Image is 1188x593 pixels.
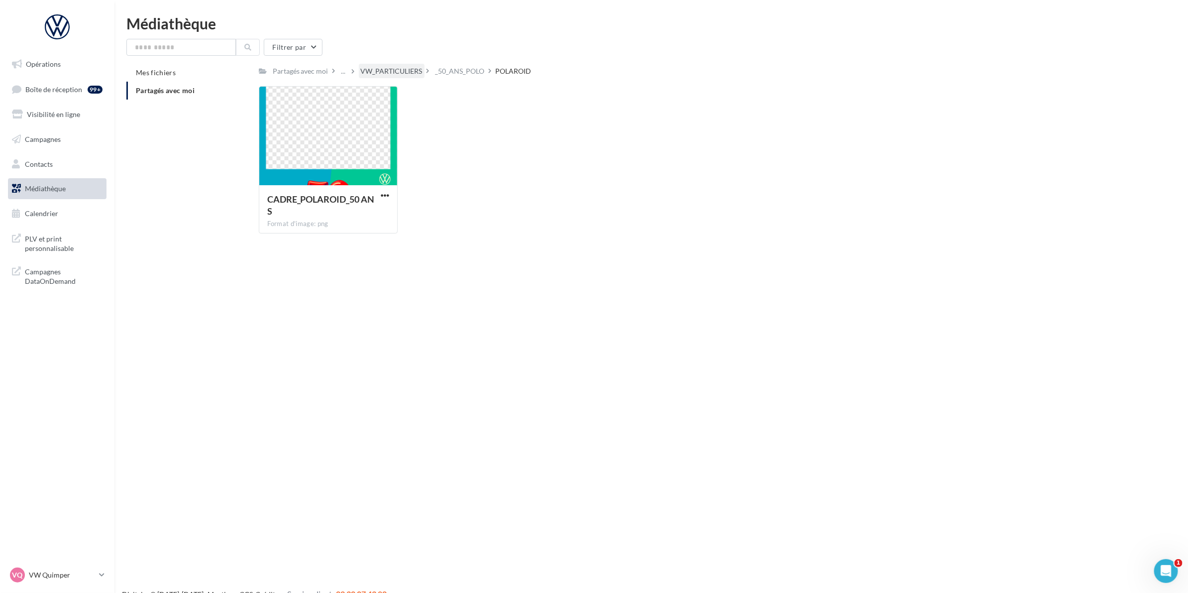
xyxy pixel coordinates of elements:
span: Campagnes DataOnDemand [25,265,103,286]
a: Médiathèque [6,178,108,199]
a: Opérations [6,54,108,75]
div: 99+ [88,86,103,94]
div: POLAROID [496,66,532,76]
span: Partagés avec moi [136,86,195,95]
div: Format d'image: png [267,220,389,229]
iframe: Intercom live chat [1154,559,1178,583]
a: VQ VW Quimper [8,566,107,585]
a: Campagnes [6,129,108,150]
span: PLV et print personnalisable [25,232,103,253]
a: Boîte de réception99+ [6,79,108,100]
span: Boîte de réception [25,85,82,93]
a: PLV et print personnalisable [6,228,108,257]
span: Calendrier [25,209,58,218]
div: Partagés avec moi [273,66,328,76]
p: VW Quimper [29,570,95,580]
span: Opérations [26,60,61,68]
div: _50_ANS_POLO [435,66,485,76]
span: Mes fichiers [136,68,176,77]
div: ... [339,64,348,78]
span: VQ [12,570,23,580]
a: Campagnes DataOnDemand [6,261,108,290]
button: Filtrer par [264,39,323,56]
span: Médiathèque [25,184,66,193]
span: Campagnes [25,135,61,143]
div: Médiathèque [126,16,1176,31]
span: Contacts [25,159,53,168]
span: CADRE_POLAROID_50 ANS [267,194,375,217]
span: 1 [1175,559,1183,567]
a: Contacts [6,154,108,175]
span: Visibilité en ligne [27,110,80,119]
a: Visibilité en ligne [6,104,108,125]
a: Calendrier [6,203,108,224]
div: VW_PARTICULIERS [361,66,423,76]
